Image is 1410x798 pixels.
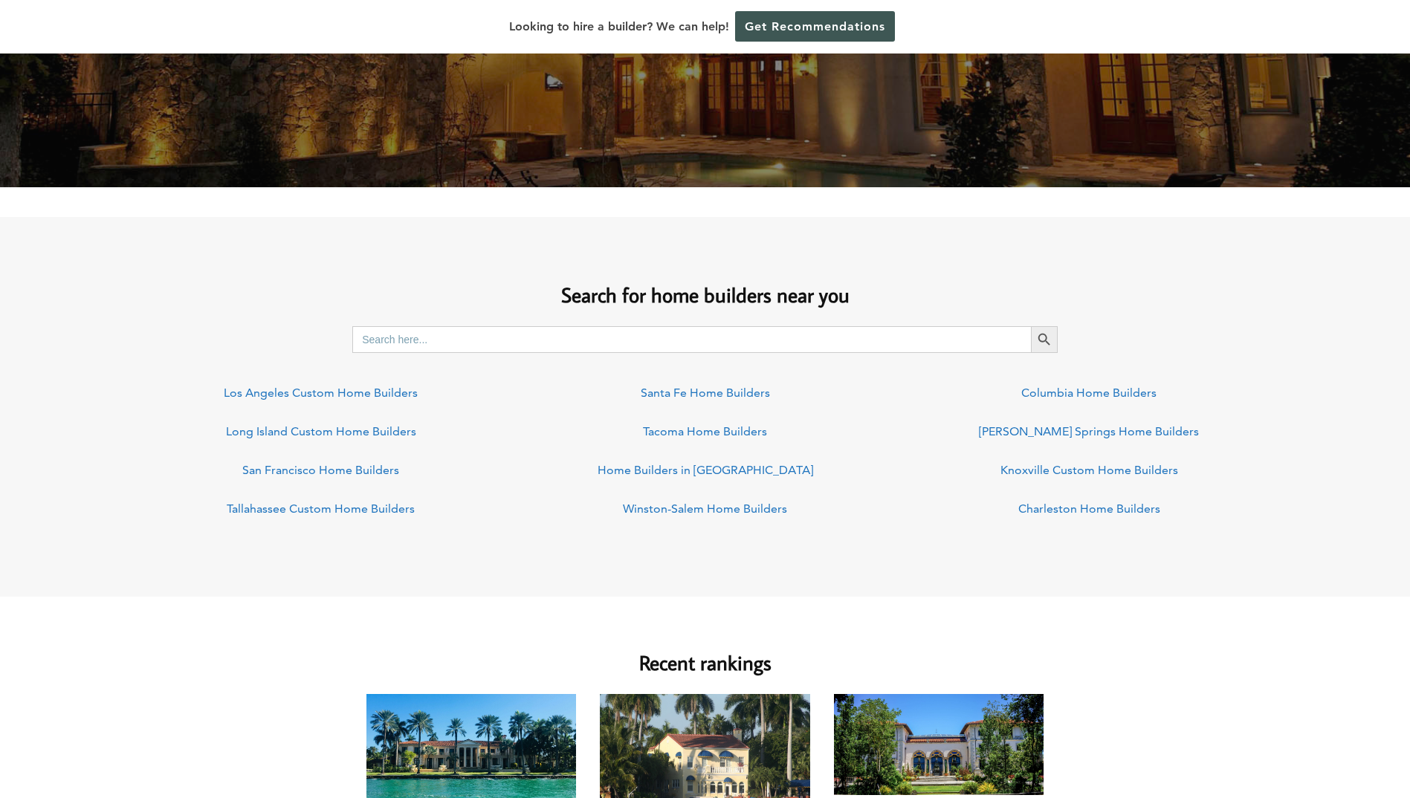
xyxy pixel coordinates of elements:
[1000,463,1178,477] a: Knoxville Custom Home Builders
[735,11,895,42] a: Get Recommendations
[224,386,418,400] a: Los Angeles Custom Home Builders
[352,326,1031,353] input: Search here...
[1036,331,1052,348] svg: Search
[226,424,416,438] a: Long Island Custom Home Builders
[979,424,1199,438] a: [PERSON_NAME] Springs Home Builders
[366,626,1044,678] h2: Recent rankings
[242,463,399,477] a: San Francisco Home Builders
[598,463,813,477] a: Home Builders in [GEOGRAPHIC_DATA]
[623,502,787,516] a: Winston-Salem Home Builders
[1021,386,1157,400] a: Columbia Home Builders
[643,424,767,438] a: Tacoma Home Builders
[1018,502,1160,516] a: Charleston Home Builders
[641,386,770,400] a: Santa Fe Home Builders
[227,502,415,516] a: Tallahassee Custom Home Builders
